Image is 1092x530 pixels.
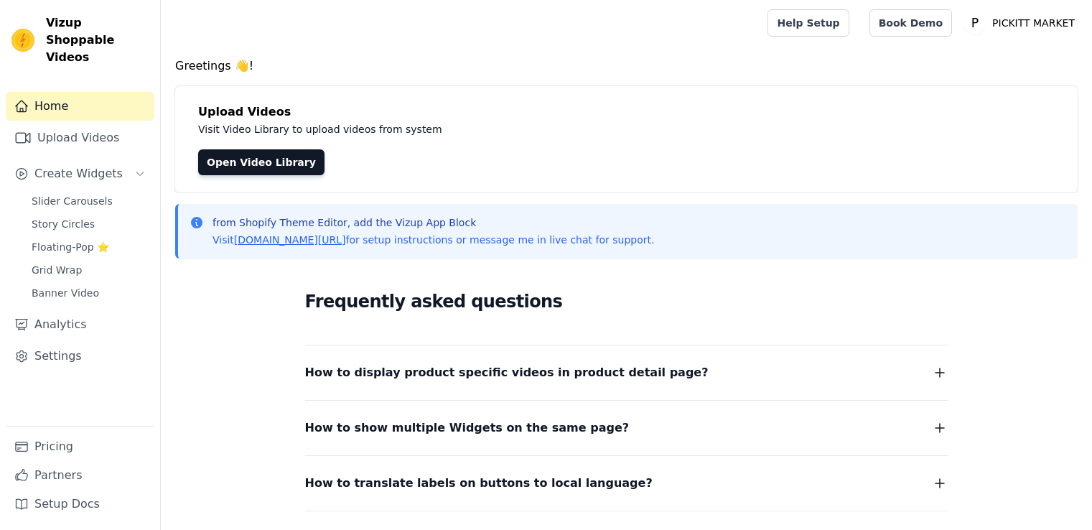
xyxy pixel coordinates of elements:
[11,29,34,52] img: Vizup
[198,121,841,138] p: Visit Video Library to upload videos from system
[963,10,1081,36] button: P PICKITT MARKET
[869,9,952,37] a: Book Demo
[305,418,948,438] button: How to show multiple Widgets on the same page?
[6,342,154,371] a: Settings
[175,57,1078,75] h4: Greetings 👋!
[198,149,325,175] a: Open Video Library
[23,191,154,211] a: Slider Carousels
[971,16,979,30] text: P
[213,233,654,247] p: Visit for setup instructions or message me in live chat for support.
[32,286,99,300] span: Banner Video
[305,418,630,438] span: How to show multiple Widgets on the same page?
[32,263,82,277] span: Grid Wrap
[6,124,154,152] a: Upload Videos
[198,103,1055,121] h4: Upload Videos
[305,473,653,493] span: How to translate labels on buttons to local language?
[32,217,95,231] span: Story Circles
[23,283,154,303] a: Banner Video
[767,9,849,37] a: Help Setup
[23,214,154,234] a: Story Circles
[6,92,154,121] a: Home
[6,432,154,461] a: Pricing
[6,310,154,339] a: Analytics
[213,215,654,230] p: from Shopify Theme Editor, add the Vizup App Block
[23,237,154,257] a: Floating-Pop ⭐
[234,234,346,246] a: [DOMAIN_NAME][URL]
[23,260,154,280] a: Grid Wrap
[6,159,154,188] button: Create Widgets
[305,473,948,493] button: How to translate labels on buttons to local language?
[6,490,154,519] a: Setup Docs
[46,14,149,66] span: Vizup Shoppable Videos
[6,461,154,490] a: Partners
[32,194,113,208] span: Slider Carousels
[34,165,123,182] span: Create Widgets
[32,240,109,254] span: Floating-Pop ⭐
[305,363,948,383] button: How to display product specific videos in product detail page?
[305,363,709,383] span: How to display product specific videos in product detail page?
[305,287,948,316] h2: Frequently asked questions
[986,10,1081,36] p: PICKITT MARKET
